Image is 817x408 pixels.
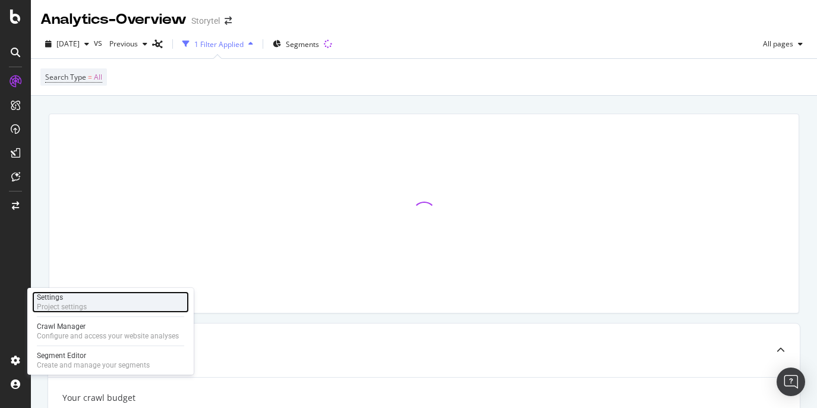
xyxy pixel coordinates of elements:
[40,10,187,30] div: Analytics - Overview
[37,322,179,331] div: Crawl Manager
[37,293,87,302] div: Settings
[191,15,220,27] div: Storytel
[94,37,105,49] span: vs
[37,302,87,312] div: Project settings
[758,34,807,54] button: All pages
[32,350,189,371] a: Segment EditorCreate and manage your segments
[178,34,258,54] button: 1 Filter Applied
[194,39,244,49] div: 1 Filter Applied
[37,351,150,360] div: Segment Editor
[225,17,232,25] div: arrow-right-arrow-left
[45,72,86,82] span: Search Type
[758,39,793,49] span: All pages
[37,331,179,341] div: Configure and access your website analyses
[88,72,92,82] span: =
[56,39,80,49] span: 2025 Sep. 11th
[32,291,189,313] a: SettingsProject settings
[62,392,135,404] div: Your crawl budget
[94,69,102,86] span: All
[286,39,319,49] span: Segments
[32,321,189,342] a: Crawl ManagerConfigure and access your website analyses
[777,368,805,396] div: Open Intercom Messenger
[268,34,324,54] button: Segments
[105,34,152,54] button: Previous
[40,34,94,54] button: [DATE]
[105,39,138,49] span: Previous
[37,360,150,370] div: Create and manage your segments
